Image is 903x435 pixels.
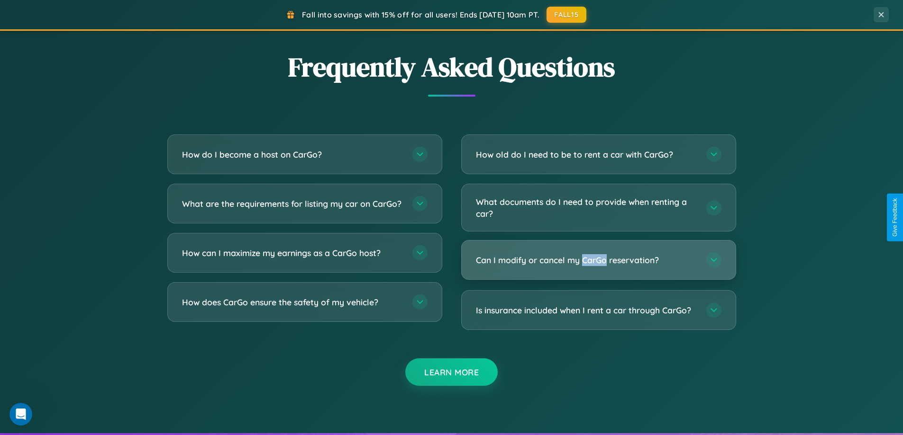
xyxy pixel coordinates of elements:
[476,304,697,316] h3: Is insurance included when I rent a car through CarGo?
[182,149,403,160] h3: How do I become a host on CarGo?
[182,247,403,259] h3: How can I maximize my earnings as a CarGo host?
[892,198,898,237] div: Give Feedback
[302,10,539,19] span: Fall into savings with 15% off for all users! Ends [DATE] 10am PT.
[547,7,586,23] button: FALL15
[476,149,697,160] h3: How old do I need to be to rent a car with CarGo?
[167,49,736,85] h2: Frequently Asked Questions
[405,358,498,386] button: Learn More
[476,254,697,266] h3: Can I modify or cancel my CarGo reservation?
[182,198,403,210] h3: What are the requirements for listing my car on CarGo?
[476,196,697,219] h3: What documents do I need to provide when renting a car?
[182,296,403,308] h3: How does CarGo ensure the safety of my vehicle?
[9,403,32,426] iframe: Intercom live chat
